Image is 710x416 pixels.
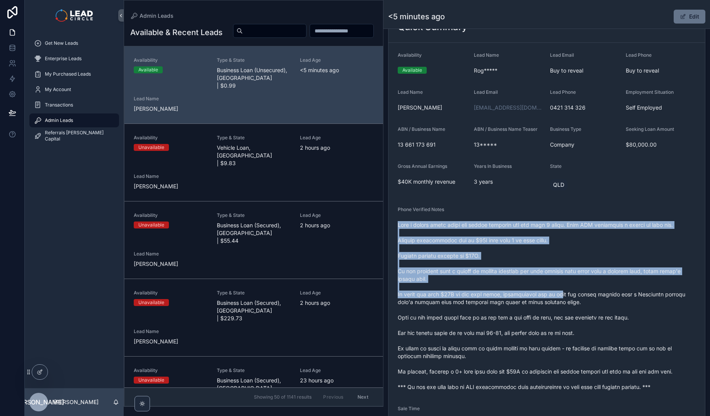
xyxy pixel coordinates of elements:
span: ABN / Business Name [398,126,445,132]
span: Buy to reveal [626,67,696,74]
span: $80,000.00 [626,141,696,149]
span: Self Employed [626,104,696,112]
a: Get New Leads [29,36,119,50]
span: [PERSON_NAME] [134,183,208,190]
span: Enterprise Leads [45,56,82,62]
button: Edit [674,10,705,24]
span: Lead Age [300,135,374,141]
span: Lead Name [398,89,423,95]
h1: <5 minutes ago [388,11,445,22]
span: Gross Annual Earnings [398,163,447,169]
h1: Available & Recent Leads [130,27,223,38]
span: 2 hours ago [300,222,374,229]
a: Admin Leads [130,12,174,20]
span: <5 minutes ago [300,66,374,74]
span: Type & State [217,212,291,218]
span: My Purchased Leads [45,71,91,77]
span: 0421 314 326 [550,104,620,112]
span: Availability [398,52,422,58]
span: $40K monthly revenue [398,178,468,186]
span: Business Loan (Secured), [GEOGRAPHIC_DATA] | $578.76 [217,377,291,400]
button: Next [352,391,374,403]
a: AvailabilityUnavailableType & StateBusiness Loan (Secured), [GEOGRAPHIC_DATA] | $55.44Lead Age2 h... [124,201,383,279]
span: 2 hours ago [300,144,374,152]
span: Availability [134,212,208,218]
span: Lead Age [300,212,374,218]
div: Unavailable [138,377,164,384]
div: Unavailable [138,299,164,306]
span: Lead Age [300,367,374,374]
span: Transactions [45,102,73,108]
span: QLD [553,181,564,189]
div: Unavailable [138,222,164,228]
a: AvailabilityAvailableType & StateBusiness Loan (Unsecured), [GEOGRAPHIC_DATA] | $0.99Lead Age<5 m... [124,46,383,123]
span: Seeking Loan Amount [626,126,674,132]
a: My Account [29,83,119,96]
span: Admin Leads [45,117,73,123]
span: Lead Email [474,89,498,95]
a: [EMAIL_ADDRESS][DOMAIN_NAME] [474,104,544,112]
span: Business Type [550,126,581,132]
span: Lead Phone [550,89,576,95]
img: App logo [56,9,92,22]
span: 3 years [474,178,544,186]
span: Showing 50 of 1141 results [254,394,312,400]
span: Phone Verified Notes [398,206,444,212]
span: Admin Leads [140,12,174,20]
span: Availability [134,367,208,374]
span: [PERSON_NAME] [398,104,468,112]
span: [PERSON_NAME] [134,260,208,268]
a: AvailabilityUnavailableType & StateBusiness Loan (Secured), [GEOGRAPHIC_DATA] | $229.73Lead Age2 ... [124,279,383,356]
span: Lead Age [300,290,374,296]
span: Type & State [217,290,291,296]
a: Enterprise Leads [29,52,119,66]
div: Unavailable [138,144,164,151]
span: Lead Name [474,52,499,58]
span: Vehicle Loan, [GEOGRAPHIC_DATA] | $9.83 [217,144,291,167]
span: [PERSON_NAME] [13,397,64,407]
a: Transactions [29,98,119,112]
p: [PERSON_NAME] [54,398,99,406]
span: Sale Time [398,406,420,411]
a: My Purchased Leads [29,67,119,81]
div: scrollable content [25,31,124,153]
span: Type & State [217,135,291,141]
span: Business Loan (Secured), [GEOGRAPHIC_DATA] | $55.44 [217,222,291,245]
div: Available [402,67,422,74]
span: 13 661 173 691 [398,141,468,149]
span: Get New Leads [45,40,78,46]
span: Availability [134,290,208,296]
span: Lead Email [550,52,574,58]
span: Employment Situation [626,89,674,95]
span: 23 hours ago [300,377,374,384]
span: Lore i dolors ametc adipi eli seddoe temporin utl etd magn 9 aliqu. Enim ADM veniamquis n exerci ... [398,221,696,391]
span: Company [550,141,620,149]
span: Availability [134,57,208,63]
span: Lead Phone [626,52,652,58]
span: [PERSON_NAME] [134,105,208,113]
span: State [550,163,562,169]
div: Available [138,66,158,73]
span: 2 hours ago [300,299,374,307]
span: Referrals [PERSON_NAME] Capital [45,130,111,142]
span: Years In Business [474,163,512,169]
span: Lead Age [300,57,374,63]
span: Lead Name [134,328,208,335]
span: Type & State [217,57,291,63]
span: Availability [134,135,208,141]
span: ABN / Business Name Teaser [474,126,538,132]
span: My Account [45,86,71,93]
span: Lead Name [134,173,208,179]
a: Admin Leads [29,113,119,127]
a: Referrals [PERSON_NAME] Capital [29,129,119,143]
span: Type & State [217,367,291,374]
span: Business Loan (Unsecured), [GEOGRAPHIC_DATA] | $0.99 [217,66,291,90]
a: AvailabilityUnavailableType & StateVehicle Loan, [GEOGRAPHIC_DATA] | $9.83Lead Age2 hours agoLead... [124,123,383,201]
span: Lead Name [134,96,208,102]
span: Buy to reveal [550,67,620,74]
span: Lead Name [134,251,208,257]
span: Business Loan (Secured), [GEOGRAPHIC_DATA] | $229.73 [217,299,291,322]
span: [PERSON_NAME] [134,338,208,345]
